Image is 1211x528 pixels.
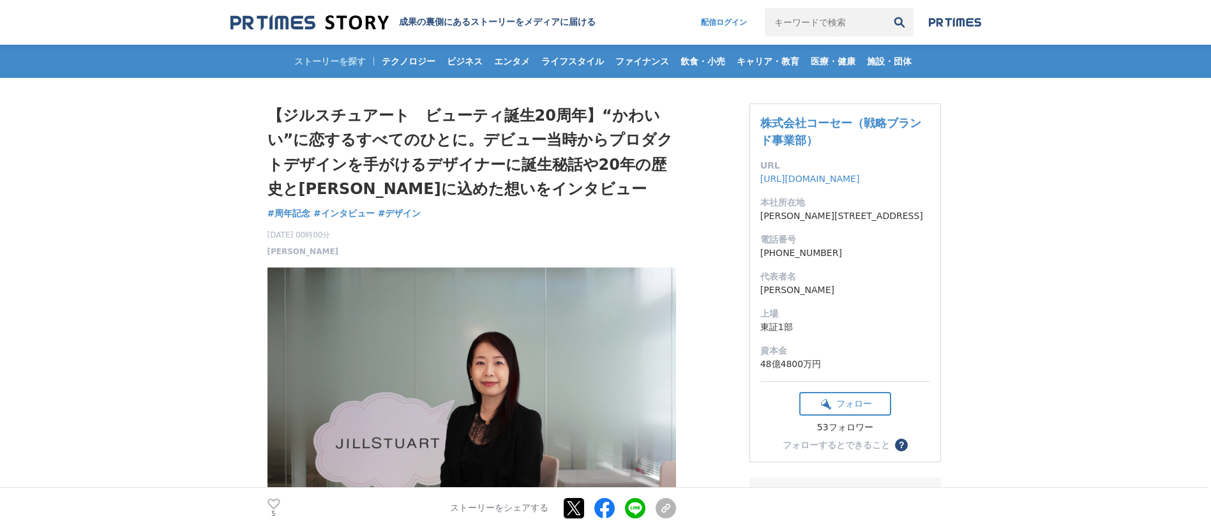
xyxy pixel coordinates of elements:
[442,56,488,67] span: ビジネス
[765,8,885,36] input: キーワードで検索
[378,207,421,219] span: #デザイン
[732,45,804,78] a: キャリア・教育
[806,56,861,67] span: 医療・健康
[267,511,280,517] p: 5
[760,270,930,283] dt: 代表者名
[610,45,674,78] a: ファイナンス
[760,233,930,246] dt: 電話番号
[267,229,339,241] span: [DATE] 00時00分
[799,422,891,434] div: 53フォロワー
[450,502,548,514] p: ストーリーをシェアする
[783,441,890,449] div: フォローするとできること
[760,283,930,297] dd: [PERSON_NAME]
[862,45,917,78] a: 施設・団体
[378,207,421,220] a: #デザイン
[885,8,914,36] button: 検索
[610,56,674,67] span: ファイナンス
[377,45,440,78] a: テクノロジー
[760,116,921,147] a: 株式会社コーセー（戦略ブランド事業部）
[489,56,535,67] span: エンタメ
[760,196,930,209] dt: 本社所在地
[760,159,930,172] dt: URL
[230,14,389,31] img: 成果の裏側にあるストーリーをメディアに届ける
[760,246,930,260] dd: [PHONE_NUMBER]
[675,45,730,78] a: 飲食・小売
[399,17,596,28] h2: 成果の裏側にあるストーリーをメディアに届ける
[897,441,906,449] span: ？
[760,174,860,184] a: [URL][DOMAIN_NAME]
[895,439,908,451] button: ？
[760,358,930,371] dd: 48億4800万円
[267,103,676,202] h1: 【ジルスチュアート ビューティ誕生20周年】“かわいい”に恋するすべてのひとに。デビュー当時からプロダクトデザインを手がけるデザイナーに誕生秘話や20年の歴史と[PERSON_NAME]に込めた...
[536,56,609,67] span: ライフスタイル
[862,56,917,67] span: 施設・団体
[688,8,760,36] a: 配信ログイン
[760,209,930,223] dd: [PERSON_NAME][STREET_ADDRESS]
[267,246,339,257] a: [PERSON_NAME]
[313,207,375,220] a: #インタビュー
[377,56,440,67] span: テクノロジー
[489,45,535,78] a: エンタメ
[760,307,930,321] dt: 上場
[799,392,891,416] button: フォロー
[760,344,930,358] dt: 資本金
[442,45,488,78] a: ビジネス
[929,17,981,27] img: prtimes
[536,45,609,78] a: ライフスタイル
[267,207,311,220] a: #周年記念
[760,321,930,334] dd: 東証1部
[675,56,730,67] span: 飲食・小売
[230,14,596,31] a: 成果の裏側にあるストーリーをメディアに届ける 成果の裏側にあるストーリーをメディアに届ける
[313,207,375,219] span: #インタビュー
[732,56,804,67] span: キャリア・教育
[806,45,861,78] a: 医療・健康
[267,207,311,219] span: #周年記念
